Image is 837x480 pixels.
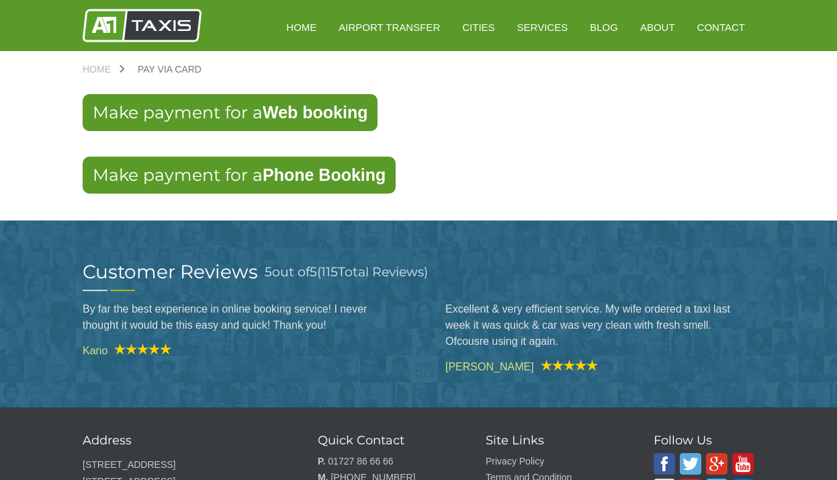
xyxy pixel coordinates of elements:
[580,11,627,44] a: Blog
[83,262,258,281] h2: Customer Reviews
[328,456,393,467] a: 01727 86 66 66
[263,103,367,122] strong: Web booking
[654,434,754,446] h3: Follow Us
[83,65,124,74] a: Home
[534,360,598,370] img: A1 Taxis Review
[83,291,392,344] blockquote: By far the best experience in online booking service! I never thought it would be this easy and q...
[265,264,272,280] span: 5
[486,434,620,446] h3: Site Links
[310,264,317,280] span: 5
[107,344,171,354] img: A1 Taxis Review
[508,11,578,44] a: Services
[329,11,449,44] a: Airport Transfer
[83,94,378,131] a: Make payment for aWeb booking
[277,11,326,44] a: HOME
[124,65,215,74] a: Pay via Card
[688,11,754,44] a: Contact
[83,434,284,446] h3: Address
[321,264,338,280] span: 115
[445,360,754,372] cite: [PERSON_NAME]
[318,456,325,467] strong: P.
[265,262,428,282] h3: out of ( Total Reviews)
[83,344,392,356] cite: Kano
[263,165,386,184] strong: Phone Booking
[83,9,202,42] img: A1 Taxis
[453,11,504,44] a: Cities
[83,157,396,194] a: Make payment for aPhone Booking
[486,456,544,467] a: Privacy Policy
[318,434,452,446] h3: Quick Contact
[631,11,685,44] a: About
[445,291,754,360] blockquote: Excellent & very efficient service. My wife ordered a taxi last week it was quick & car was very ...
[654,453,675,475] img: A1 Taxis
